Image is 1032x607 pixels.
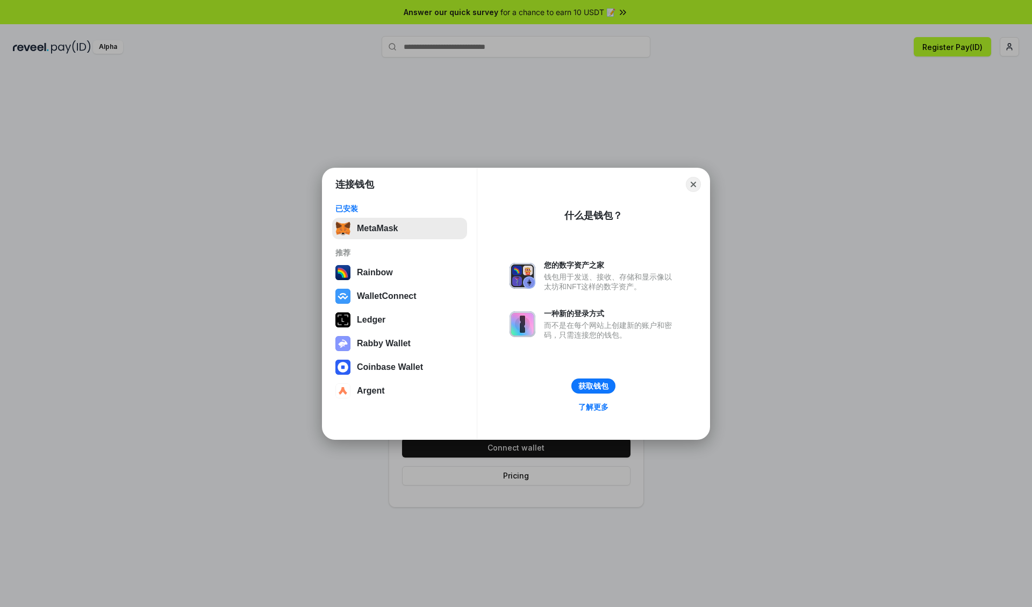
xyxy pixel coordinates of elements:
[332,333,467,354] button: Rabby Wallet
[332,380,467,402] button: Argent
[544,309,677,318] div: 一种新的登录方式
[357,224,398,233] div: MetaMask
[335,265,350,280] img: svg+xml,%3Csvg%20width%3D%22120%22%20height%3D%22120%22%20viewBox%3D%220%200%20120%20120%22%20fil...
[578,402,608,412] div: 了解更多
[510,311,535,337] img: svg+xml,%3Csvg%20xmlns%3D%22http%3A%2F%2Fwww.w3.org%2F2000%2Fsvg%22%20fill%3D%22none%22%20viewBox...
[335,360,350,375] img: svg+xml,%3Csvg%20width%3D%2228%22%20height%3D%2228%22%20viewBox%3D%220%200%2028%2028%22%20fill%3D...
[544,320,677,340] div: 而不是在每个网站上创建新的账户和密码，只需连接您的钱包。
[335,248,464,258] div: 推荐
[332,262,467,283] button: Rainbow
[335,204,464,213] div: 已安装
[357,339,411,348] div: Rabby Wallet
[544,272,677,291] div: 钱包用于发送、接收、存储和显示像以太坊和NFT这样的数字资产。
[357,362,423,372] div: Coinbase Wallet
[357,291,417,301] div: WalletConnect
[357,268,393,277] div: Rainbow
[572,400,615,414] a: 了解更多
[571,379,615,394] button: 获取钱包
[544,260,677,270] div: 您的数字资产之家
[357,386,385,396] div: Argent
[332,218,467,239] button: MetaMask
[332,285,467,307] button: WalletConnect
[332,356,467,378] button: Coinbase Wallet
[335,221,350,236] img: svg+xml,%3Csvg%20fill%3D%22none%22%20height%3D%2233%22%20viewBox%3D%220%200%2035%2033%22%20width%...
[335,289,350,304] img: svg+xml,%3Csvg%20width%3D%2228%22%20height%3D%2228%22%20viewBox%3D%220%200%2028%2028%22%20fill%3D...
[510,263,535,289] img: svg+xml,%3Csvg%20xmlns%3D%22http%3A%2F%2Fwww.w3.org%2F2000%2Fsvg%22%20fill%3D%22none%22%20viewBox...
[357,315,385,325] div: Ledger
[564,209,622,222] div: 什么是钱包？
[335,336,350,351] img: svg+xml,%3Csvg%20xmlns%3D%22http%3A%2F%2Fwww.w3.org%2F2000%2Fsvg%22%20fill%3D%22none%22%20viewBox...
[686,177,701,192] button: Close
[335,178,374,191] h1: 连接钱包
[332,309,467,331] button: Ledger
[578,381,608,391] div: 获取钱包
[335,383,350,398] img: svg+xml,%3Csvg%20width%3D%2228%22%20height%3D%2228%22%20viewBox%3D%220%200%2028%2028%22%20fill%3D...
[335,312,350,327] img: svg+xml,%3Csvg%20xmlns%3D%22http%3A%2F%2Fwww.w3.org%2F2000%2Fsvg%22%20width%3D%2228%22%20height%3...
